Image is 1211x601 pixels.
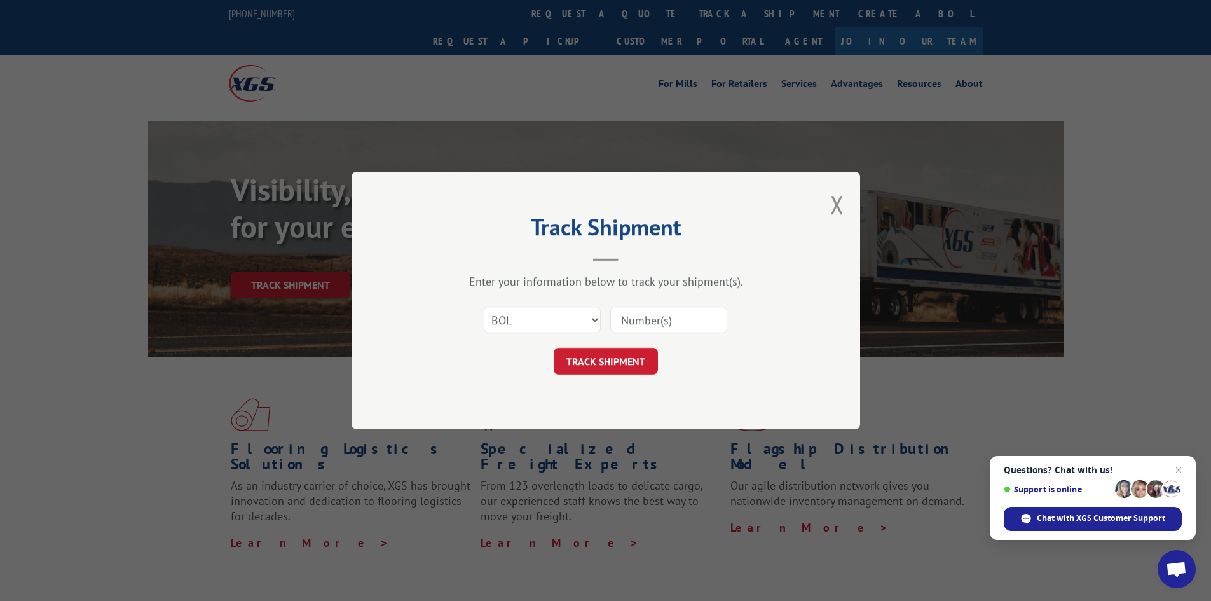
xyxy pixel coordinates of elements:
[415,218,797,242] h2: Track Shipment
[1158,550,1196,588] a: Open chat
[554,348,658,375] button: TRACK SHIPMENT
[1004,485,1111,494] span: Support is online
[415,274,797,289] div: Enter your information below to track your shipment(s).
[610,307,727,333] input: Number(s)
[1004,507,1182,531] span: Chat with XGS Customer Support
[830,188,844,221] button: Close modal
[1037,513,1165,524] span: Chat with XGS Customer Support
[1004,465,1182,475] span: Questions? Chat with us!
